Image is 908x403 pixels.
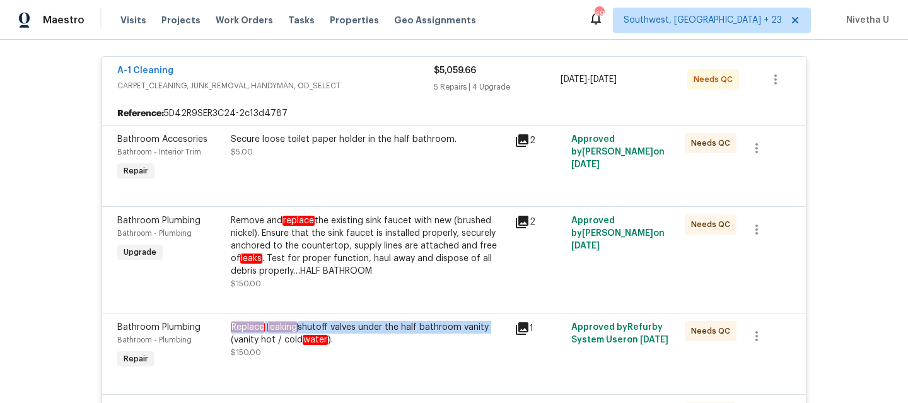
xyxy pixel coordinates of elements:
[282,216,315,226] em: replace
[303,335,328,345] em: water
[561,75,587,84] span: [DATE]
[117,79,434,92] span: CARPET_CLEANING, JUNK_REMOVAL, HANDYMAN, OD_SELECT
[691,137,735,149] span: Needs QC
[691,325,735,337] span: Needs QC
[117,230,192,237] span: Bathroom - Plumbing
[102,102,806,125] div: 5D42R9SER3C24-2c13d4787
[571,323,668,344] span: Approved by Refurby System User on
[267,322,298,332] em: leaking
[231,148,253,156] span: $5.00
[595,8,603,20] div: 492
[120,14,146,26] span: Visits
[515,321,564,336] div: 1
[841,14,889,26] span: Nivetha U
[691,218,735,231] span: Needs QC
[119,353,153,365] span: Repair
[694,73,738,86] span: Needs QC
[119,246,161,259] span: Upgrade
[117,216,201,225] span: Bathroom Plumbing
[434,66,476,75] span: $5,059.66
[515,214,564,230] div: 2
[231,280,261,288] span: $150.00
[117,323,201,332] span: Bathroom Plumbing
[119,165,153,177] span: Repair
[117,148,201,156] span: Bathroom - Interior Trim
[571,135,665,169] span: Approved by [PERSON_NAME] on
[117,135,207,144] span: Bathroom Accesories
[571,242,600,250] span: [DATE]
[231,214,507,277] div: Remove and the existing sink faucet with new (brushed nickel). Ensure that the sink faucet is ins...
[624,14,782,26] span: Southwest, [GEOGRAPHIC_DATA] + 23
[117,336,192,344] span: Bathroom - Plumbing
[288,16,315,25] span: Tasks
[640,336,668,344] span: [DATE]
[240,254,262,264] em: leaks
[394,14,476,26] span: Geo Assignments
[216,14,273,26] span: Work Orders
[590,75,617,84] span: [DATE]
[117,66,173,75] a: A-1 Cleaning
[571,216,665,250] span: Approved by [PERSON_NAME] on
[231,133,507,146] div: Secure loose toilet paper holder in the half bathroom.
[231,321,507,346] div: shutoff valves under the half bathroom vanity (vanity hot / cold ).
[231,349,261,356] span: $150.00
[117,107,164,120] b: Reference:
[161,14,201,26] span: Projects
[571,160,600,169] span: [DATE]
[231,322,265,332] em: Replace
[434,81,561,93] div: 5 Repairs | 4 Upgrade
[330,14,379,26] span: Properties
[561,73,617,86] span: -
[43,14,84,26] span: Maestro
[515,133,564,148] div: 2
